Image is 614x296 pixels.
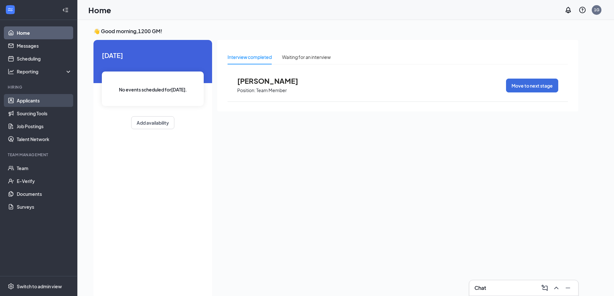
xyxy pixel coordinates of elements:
svg: ChevronUp [552,284,560,292]
a: E-Verify [17,175,72,187]
button: ChevronUp [551,283,561,293]
svg: Minimize [564,284,572,292]
svg: Analysis [8,68,14,75]
p: Team Member [256,87,287,93]
button: Minimize [563,283,573,293]
div: Team Management [8,152,71,158]
h3: 👋 Good morning, 1200 GM ! [93,28,578,35]
div: 1G [594,7,599,13]
button: Move to next stage [506,79,558,92]
div: Reporting [17,68,72,75]
button: ComposeMessage [540,283,550,293]
a: Team [17,162,72,175]
span: No events scheduled for [DATE] . [119,86,187,93]
div: Hiring [8,84,71,90]
p: Position: [237,87,256,93]
h3: Chat [474,284,486,291]
a: Job Postings [17,120,72,133]
a: Talent Network [17,133,72,146]
a: Messages [17,39,72,52]
div: Waiting for an interview [282,53,331,61]
div: Interview completed [228,53,272,61]
h1: Home [88,5,111,15]
button: Add availability [131,116,174,129]
a: Scheduling [17,52,72,65]
svg: QuestionInfo [579,6,586,14]
svg: Settings [8,283,14,290]
a: Sourcing Tools [17,107,72,120]
svg: WorkstreamLogo [7,6,14,13]
svg: Collapse [62,7,69,13]
a: Applicants [17,94,72,107]
span: [DATE] [102,50,204,60]
a: Surveys [17,200,72,213]
a: Documents [17,187,72,200]
span: [PERSON_NAME] [237,77,308,85]
a: Home [17,26,72,39]
svg: Notifications [564,6,572,14]
svg: ComposeMessage [541,284,549,292]
div: Switch to admin view [17,283,62,290]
